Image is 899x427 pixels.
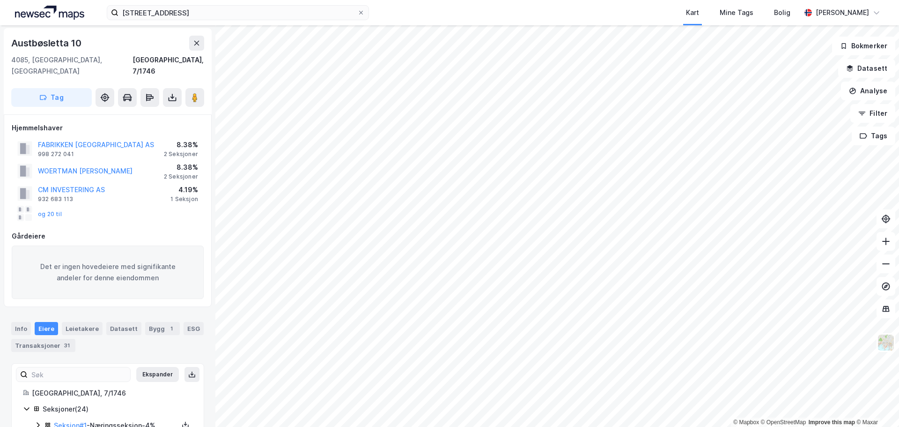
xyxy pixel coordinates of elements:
[15,6,84,20] img: logo.a4113a55bc3d86da70a041830d287a7e.svg
[38,195,73,203] div: 932 683 113
[12,122,204,134] div: Hjemmelshaver
[164,139,198,150] div: 8.38%
[841,82,895,100] button: Analyse
[170,195,198,203] div: 1 Seksjon
[136,367,179,382] button: Ekspander
[167,324,176,333] div: 1
[32,388,192,399] div: [GEOGRAPHIC_DATA], 7/1746
[12,246,204,299] div: Det er ingen hovedeiere med signifikante andeler for denne eiendommen
[106,322,141,335] div: Datasett
[852,127,895,145] button: Tags
[133,54,204,77] div: [GEOGRAPHIC_DATA], 7/1746
[11,36,83,51] div: Austbøsletta 10
[850,104,895,123] button: Filter
[43,404,192,415] div: Seksjoner ( 24 )
[733,419,759,426] a: Mapbox
[11,339,75,352] div: Transaksjoner
[838,59,895,78] button: Datasett
[118,6,357,20] input: Søk på adresse, matrikkel, gårdeiere, leietakere eller personer
[816,7,869,18] div: [PERSON_NAME]
[686,7,699,18] div: Kart
[184,322,204,335] div: ESG
[62,341,72,350] div: 31
[164,150,198,158] div: 2 Seksjoner
[164,162,198,173] div: 8.38%
[877,334,895,352] img: Z
[852,382,899,427] iframe: Chat Widget
[38,150,74,158] div: 998 272 041
[12,231,204,242] div: Gårdeiere
[11,322,31,335] div: Info
[164,173,198,180] div: 2 Seksjoner
[28,367,130,382] input: Søk
[35,322,58,335] div: Eiere
[774,7,790,18] div: Bolig
[170,184,198,195] div: 4.19%
[832,37,895,55] button: Bokmerker
[11,88,92,107] button: Tag
[720,7,753,18] div: Mine Tags
[62,322,103,335] div: Leietakere
[11,54,133,77] div: 4085, [GEOGRAPHIC_DATA], [GEOGRAPHIC_DATA]
[761,419,806,426] a: OpenStreetMap
[809,419,855,426] a: Improve this map
[145,322,180,335] div: Bygg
